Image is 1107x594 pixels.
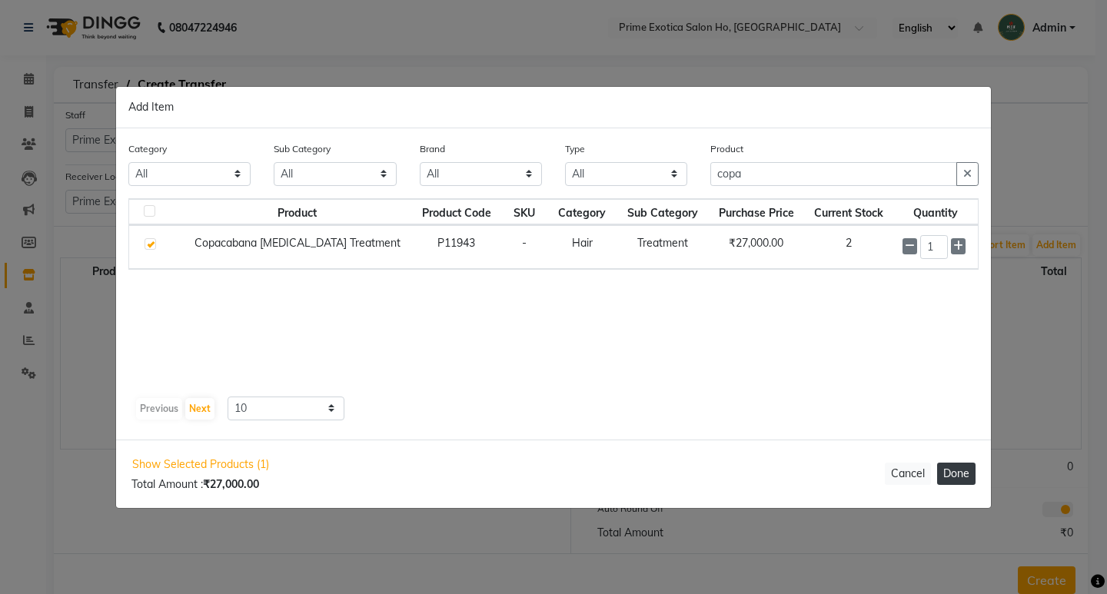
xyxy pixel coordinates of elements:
div: Add Item [116,87,991,128]
label: Brand [420,142,445,156]
td: ₹27,000.00 [708,225,803,269]
td: Copacabana [MEDICAL_DATA] Treatment [183,225,411,269]
label: Sub Category [274,142,331,156]
label: Product [710,142,743,156]
th: Product Code [411,199,501,225]
span: Show Selected Products (1) [131,456,270,473]
td: Treatment [617,225,709,269]
button: Cancel [885,463,931,485]
th: Current Stock [804,199,894,225]
span: Purchase Price [719,206,794,220]
button: Next [185,398,214,420]
th: SKU [501,199,547,225]
th: Sub Category [617,199,709,225]
th: Category [547,199,617,225]
td: P11943 [411,225,501,269]
td: - [501,225,547,269]
span: Total Amount : [131,477,259,491]
td: 2 [804,225,894,269]
td: Hair [547,225,617,269]
input: Search or Scan Product [710,162,957,186]
th: Product [183,199,411,225]
label: Type [565,142,585,156]
b: ₹27,000.00 [203,477,259,491]
th: Quantity [893,199,978,225]
label: Category [128,142,167,156]
button: Done [937,463,976,485]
